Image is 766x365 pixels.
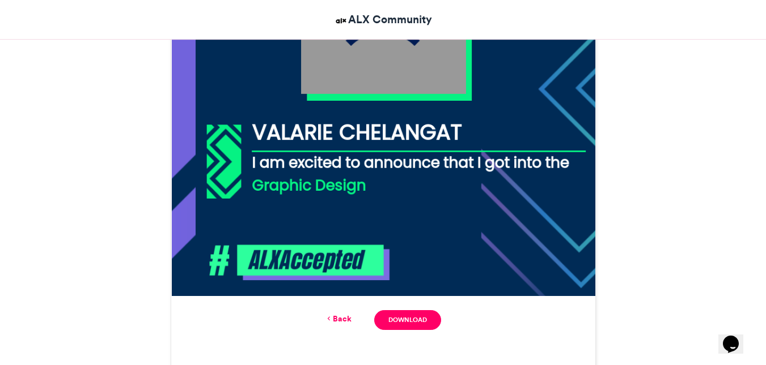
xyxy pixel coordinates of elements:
[325,313,352,325] a: Back
[718,320,755,354] iframe: chat widget
[374,310,441,330] a: Download
[334,14,348,28] img: ALX Community
[334,11,432,28] a: ALX Community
